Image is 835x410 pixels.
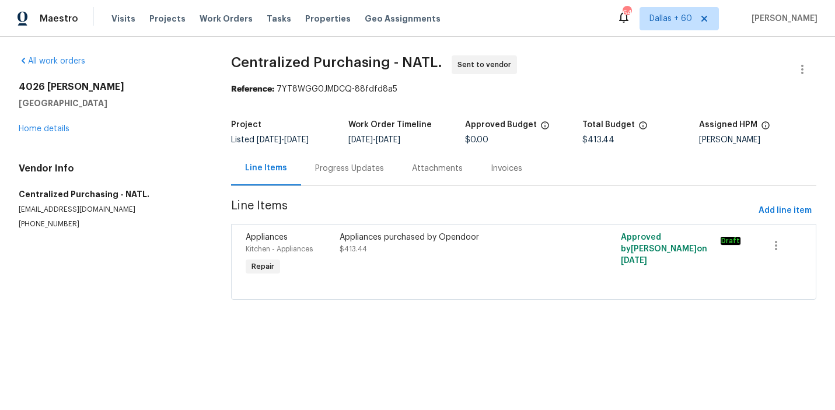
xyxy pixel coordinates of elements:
[246,246,313,253] span: Kitchen - Appliances
[231,200,754,222] span: Line Items
[623,7,631,19] div: 644
[699,136,816,144] div: [PERSON_NAME]
[348,136,373,144] span: [DATE]
[246,233,288,241] span: Appliances
[149,13,186,24] span: Projects
[231,121,261,129] h5: Project
[491,163,522,174] div: Invoices
[649,13,692,24] span: Dallas + 60
[40,13,78,24] span: Maestro
[200,13,253,24] span: Work Orders
[267,15,291,23] span: Tasks
[245,162,287,174] div: Line Items
[540,121,550,136] span: The total cost of line items that have been approved by both Opendoor and the Trade Partner. This...
[582,136,614,144] span: $413.44
[19,163,203,174] h4: Vendor Info
[257,136,309,144] span: -
[305,13,351,24] span: Properties
[19,188,203,200] h5: Centralized Purchasing - NATL.
[621,233,707,265] span: Approved by [PERSON_NAME] on
[348,121,432,129] h5: Work Order Timeline
[747,13,817,24] span: [PERSON_NAME]
[231,85,274,93] b: Reference:
[231,55,442,69] span: Centralized Purchasing - NATL.
[19,97,203,109] h5: [GEOGRAPHIC_DATA]
[365,13,441,24] span: Geo Assignments
[19,125,69,133] a: Home details
[340,232,567,243] div: Appliances purchased by Opendoor
[465,136,488,144] span: $0.00
[348,136,400,144] span: -
[465,121,537,129] h5: Approved Budget
[759,204,812,218] span: Add line item
[412,163,463,174] div: Attachments
[284,136,309,144] span: [DATE]
[761,121,770,136] span: The hpm assigned to this work order.
[19,205,203,215] p: [EMAIL_ADDRESS][DOMAIN_NAME]
[19,219,203,229] p: [PHONE_NUMBER]
[231,136,309,144] span: Listed
[315,163,384,174] div: Progress Updates
[699,121,757,129] h5: Assigned HPM
[340,246,367,253] span: $413.44
[376,136,400,144] span: [DATE]
[638,121,648,136] span: The total cost of line items that have been proposed by Opendoor. This sum includes line items th...
[621,257,647,265] span: [DATE]
[19,81,203,93] h2: 4026 [PERSON_NAME]
[582,121,635,129] h5: Total Budget
[257,136,281,144] span: [DATE]
[19,57,85,65] a: All work orders
[247,261,279,272] span: Repair
[721,237,740,245] em: Draft
[754,200,816,222] button: Add line item
[457,59,516,71] span: Sent to vendor
[231,83,816,95] div: 7YT8WGG0JMDCQ-88fdfd8a5
[111,13,135,24] span: Visits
